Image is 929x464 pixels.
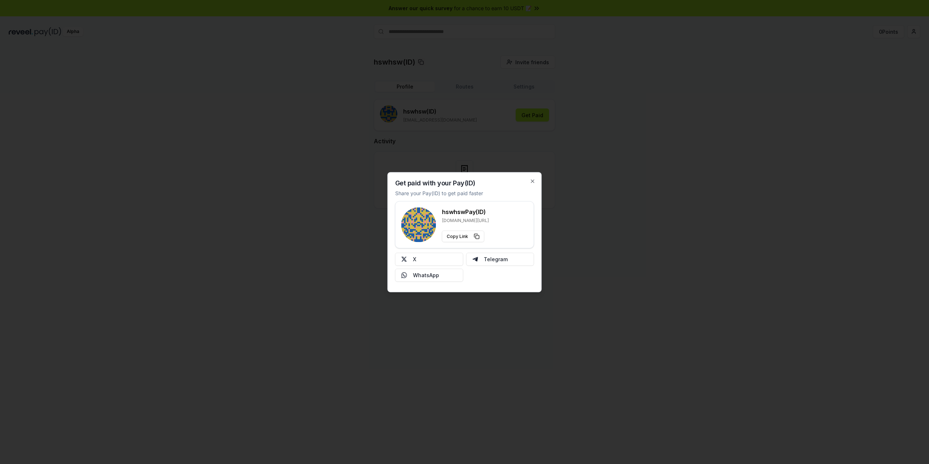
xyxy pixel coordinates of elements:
[395,180,475,186] h2: Get paid with your Pay(ID)
[442,217,489,223] p: [DOMAIN_NAME][URL]
[395,268,463,282] button: WhatsApp
[472,256,478,262] img: Telegram
[442,230,484,242] button: Copy Link
[401,256,407,262] img: X
[401,272,407,278] img: Whatsapp
[395,189,483,197] p: Share your Pay(ID) to get paid faster
[395,252,463,266] button: X
[466,252,534,266] button: Telegram
[442,207,489,216] h3: hswhsw Pay(ID)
